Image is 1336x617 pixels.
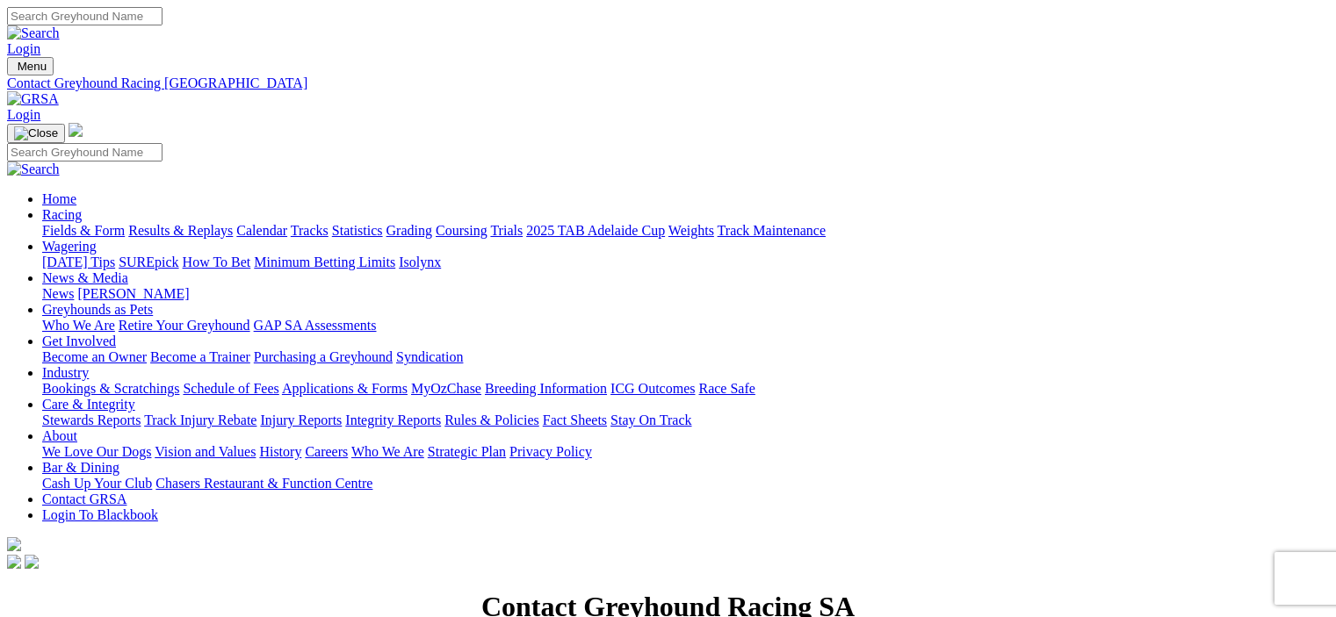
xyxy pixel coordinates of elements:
img: logo-grsa-white.png [69,123,83,137]
a: Racing [42,207,82,222]
a: Minimum Betting Limits [254,255,395,269]
a: ICG Outcomes [610,381,695,396]
a: Applications & Forms [282,381,408,396]
a: Fields & Form [42,223,125,238]
a: Injury Reports [260,413,342,427]
a: [PERSON_NAME] [77,286,189,301]
a: Rules & Policies [444,413,539,427]
img: GRSA [7,91,59,107]
img: logo-grsa-white.png [7,537,21,551]
a: Track Maintenance [718,223,826,238]
a: We Love Our Dogs [42,444,151,459]
div: Industry [42,381,1329,397]
img: Search [7,161,60,177]
a: Chasers Restaurant & Function Centre [155,476,372,491]
a: Tracks [291,223,329,238]
a: Who We Are [42,318,115,333]
div: About [42,444,1329,460]
a: MyOzChase [411,381,481,396]
input: Search [7,143,162,161]
a: Cash Up Your Club [42,476,152,491]
div: Racing [42,223,1329,239]
a: Trials [490,223,523,238]
a: Breeding Information [485,381,607,396]
button: Toggle navigation [7,124,65,143]
a: Syndication [396,349,463,364]
span: Menu [18,60,47,73]
a: Login [7,41,40,56]
a: Weights [668,223,714,238]
a: Isolynx [399,255,441,269]
a: Care & Integrity [42,397,135,412]
img: facebook.svg [7,555,21,569]
a: SUREpick [119,255,178,269]
a: Who We Are [351,444,424,459]
a: Home [42,191,76,206]
a: Retire Your Greyhound [119,318,250,333]
a: Stewards Reports [42,413,141,427]
a: Become a Trainer [150,349,250,364]
a: GAP SA Assessments [254,318,377,333]
a: Schedule of Fees [183,381,278,396]
a: Track Injury Rebate [144,413,256,427]
a: Vision and Values [155,444,256,459]
button: Toggle navigation [7,57,54,75]
a: Login [7,107,40,122]
a: Integrity Reports [345,413,441,427]
a: Results & Replays [128,223,233,238]
a: How To Bet [183,255,251,269]
a: Careers [305,444,348,459]
a: Bookings & Scratchings [42,381,179,396]
a: Strategic Plan [428,444,506,459]
a: History [259,444,301,459]
img: Close [14,126,58,140]
div: Care & Integrity [42,413,1329,428]
img: Search [7,25,60,41]
div: Bar & Dining [42,476,1329,491]
a: Wagering [42,239,97,254]
a: Stay On Track [610,413,691,427]
a: Grading [386,223,432,238]
a: Statistics [332,223,383,238]
a: Get Involved [42,334,116,348]
input: Search [7,7,162,25]
div: Get Involved [42,349,1329,365]
a: Contact GRSA [42,491,126,506]
a: Calendar [236,223,287,238]
a: Greyhounds as Pets [42,302,153,317]
img: twitter.svg [25,555,39,569]
div: News & Media [42,286,1329,302]
a: Race Safe [698,381,755,396]
a: News [42,286,74,301]
a: Login To Blackbook [42,507,158,522]
a: [DATE] Tips [42,255,115,269]
a: Contact Greyhound Racing [GEOGRAPHIC_DATA] [7,75,1329,91]
a: News & Media [42,270,128,285]
a: Industry [42,365,89,380]
a: 2025 TAB Adelaide Cup [526,223,665,238]
a: Become an Owner [42,349,147,364]
a: Purchasing a Greyhound [254,349,393,364]
div: Greyhounds as Pets [42,318,1329,334]
a: Coursing [436,223,487,238]
a: Bar & Dining [42,460,119,475]
a: About [42,428,77,443]
a: Fact Sheets [543,413,607,427]
div: Wagering [42,255,1329,270]
a: Privacy Policy [509,444,592,459]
